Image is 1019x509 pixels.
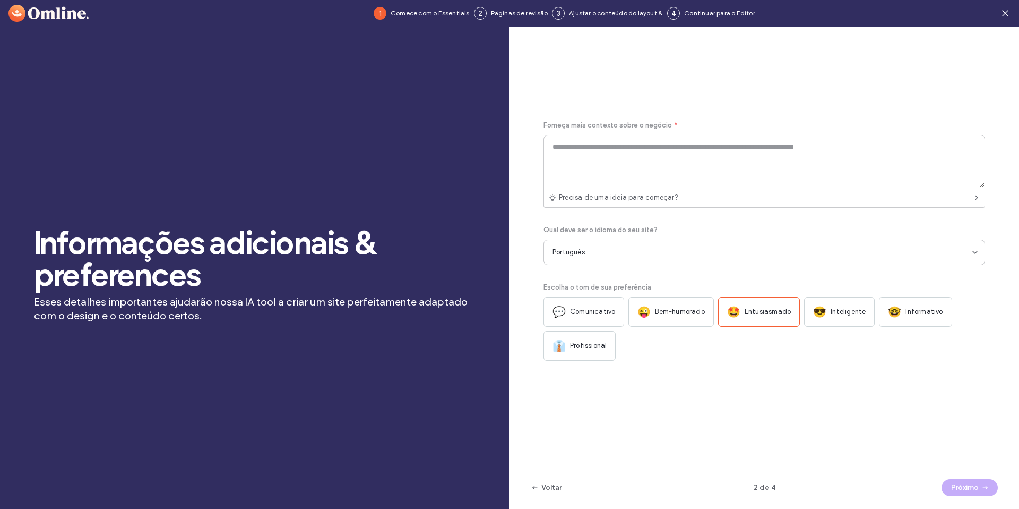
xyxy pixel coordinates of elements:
span: Páginas de revisão [491,9,548,18]
span: Inteligente [831,307,866,317]
span: 💬 [552,306,566,318]
span: Escolha o tom de sua preferência [543,282,651,293]
span: 😎 [813,306,826,318]
span: 🤩 [727,306,740,318]
span: Comece com o Essentials [391,9,470,18]
div: 3 [552,7,565,20]
span: Qual deve ser o idioma do seu site? [543,225,658,235]
span: 2 de 4 [694,482,834,493]
span: 🤓 [888,306,901,318]
div: 4 [667,7,680,20]
span: Ajustar o conteúdo do layout & [569,9,663,18]
div: 2 [474,7,487,20]
span: Português [552,247,585,258]
span: Bem-humorado [655,307,704,317]
span: Ajuda [24,7,51,17]
span: Profissional [570,341,607,351]
button: Voltar [531,479,562,496]
span: 😜 [637,306,651,318]
span: Entusiasmado [745,307,791,317]
span: Forneça mais contexto sobre o negócio [543,120,672,131]
span: Precisa de uma ideia para começar? [559,192,678,203]
span: Informações adicionais & preferences [34,227,476,291]
span: Continuar para o Editor [684,9,755,18]
div: 1 [374,7,386,20]
span: Esses detalhes importantes ajudarão nossa IA tool a criar um site perfeitamente adaptado com o de... [34,295,476,323]
span: 👔 [552,340,566,352]
span: Informativo [905,307,943,317]
span: Comunicativo [570,307,615,317]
